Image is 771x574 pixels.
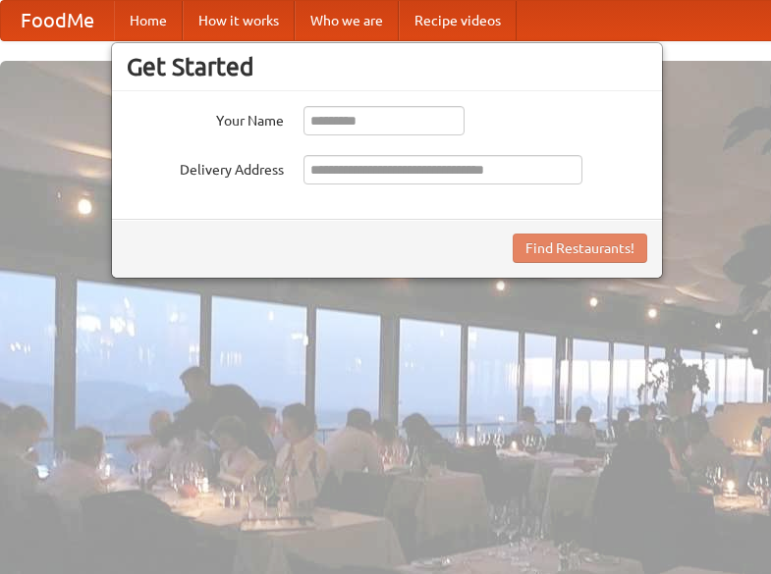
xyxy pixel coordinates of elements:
[399,1,517,40] a: Recipe videos
[127,106,284,130] label: Your Name
[183,1,295,40] a: How it works
[114,1,183,40] a: Home
[295,1,399,40] a: Who we are
[127,155,284,180] label: Delivery Address
[127,52,647,81] h3: Get Started
[1,1,114,40] a: FoodMe
[513,234,647,263] button: Find Restaurants!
